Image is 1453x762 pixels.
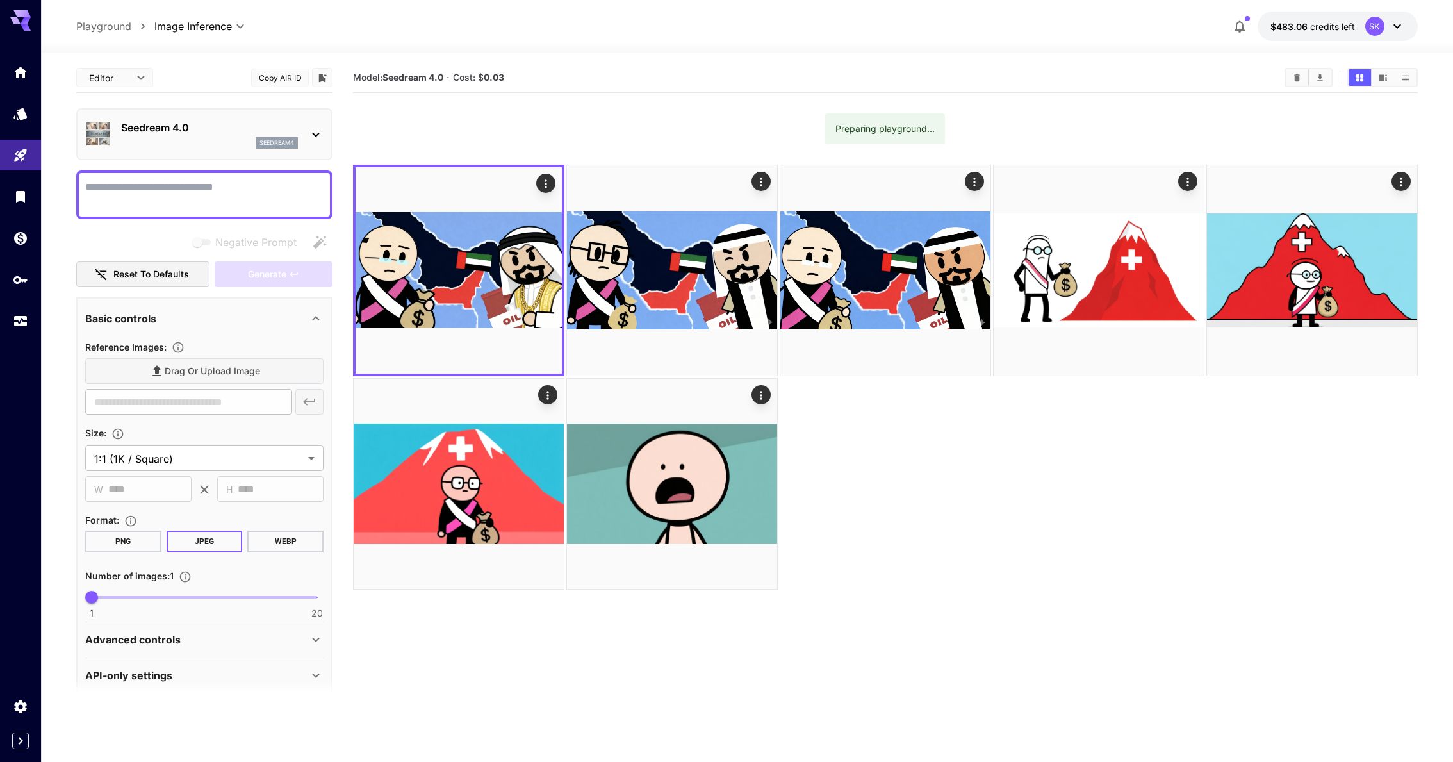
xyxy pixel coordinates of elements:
[85,515,119,526] span: Format :
[174,570,197,583] button: Specify how many images to generate in a single request. Each image generation will be charged se...
[13,272,28,288] div: API Keys
[76,19,154,34] nav: breadcrumb
[1347,68,1418,87] div: Show media in grid viewShow media in video viewShow media in list view
[154,19,232,34] span: Image Inference
[1349,69,1371,86] button: Show media in grid view
[85,303,324,334] div: Basic controls
[13,230,28,246] div: Wallet
[382,72,443,83] b: Seedream 4.0
[453,72,504,83] span: Cost: $
[167,531,243,552] button: JPEG
[90,607,94,620] span: 1
[12,733,29,749] button: Expand sidebar
[259,138,294,147] p: seedream4
[85,427,106,438] span: Size :
[1286,69,1308,86] button: Clear All
[1309,69,1331,86] button: Download All
[94,482,103,497] span: W
[106,427,129,440] button: Adjust the dimensions of the generated image by specifying its width and height in pixels, or sel...
[1178,172,1197,191] div: Actions
[1365,17,1384,36] div: SK
[13,106,28,122] div: Models
[76,261,209,288] button: Reset to defaults
[85,570,174,581] span: Number of images : 1
[13,64,28,80] div: Home
[247,531,324,552] button: WEBP
[94,451,303,467] span: 1:1 (1K / Square)
[353,72,443,83] span: Model:
[190,234,307,250] span: Negative prompts are not compatible with the selected model.
[121,120,298,135] p: Seedream 4.0
[356,167,562,374] img: 9k=
[85,668,172,683] p: API-only settings
[780,165,990,376] img: Z
[1285,68,1333,87] div: Clear AllDownload All
[1394,69,1416,86] button: Show media in list view
[316,70,328,85] button: Add to library
[13,313,28,329] div: Usage
[1310,21,1355,32] span: credits left
[567,165,777,376] img: 2Q==
[567,379,777,589] img: 2Q==
[13,147,28,163] div: Playground
[994,165,1204,376] img: Z
[85,115,324,154] div: Seedream 4.0seedream4
[85,660,324,691] div: API-only settings
[1207,165,1417,376] img: Z
[1391,172,1411,191] div: Actions
[85,531,161,552] button: PNG
[85,624,324,655] div: Advanced controls
[1270,21,1310,32] span: $483.06
[119,515,142,527] button: Choose the file format for the output image.
[447,70,450,85] p: ·
[89,71,129,85] span: Editor
[354,379,564,589] img: 2Q==
[76,19,131,34] a: Playground
[13,699,28,715] div: Settings
[1270,20,1355,33] div: $483.06052
[167,341,190,354] button: Upload a reference image to guide the result. This is needed for Image-to-Image or Inpainting. Su...
[484,72,504,83] b: 0.03
[85,632,181,647] p: Advanced controls
[751,172,771,191] div: Actions
[251,69,309,87] button: Copy AIR ID
[1258,12,1418,41] button: $483.06052SK
[538,385,557,404] div: Actions
[1372,69,1394,86] button: Show media in video view
[85,342,167,352] span: Reference Images :
[215,235,297,250] span: Negative Prompt
[13,188,28,204] div: Library
[835,117,935,140] div: Preparing playground...
[965,172,984,191] div: Actions
[85,311,156,326] p: Basic controls
[751,385,771,404] div: Actions
[226,482,233,497] span: H
[536,174,555,193] div: Actions
[311,607,323,620] span: 20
